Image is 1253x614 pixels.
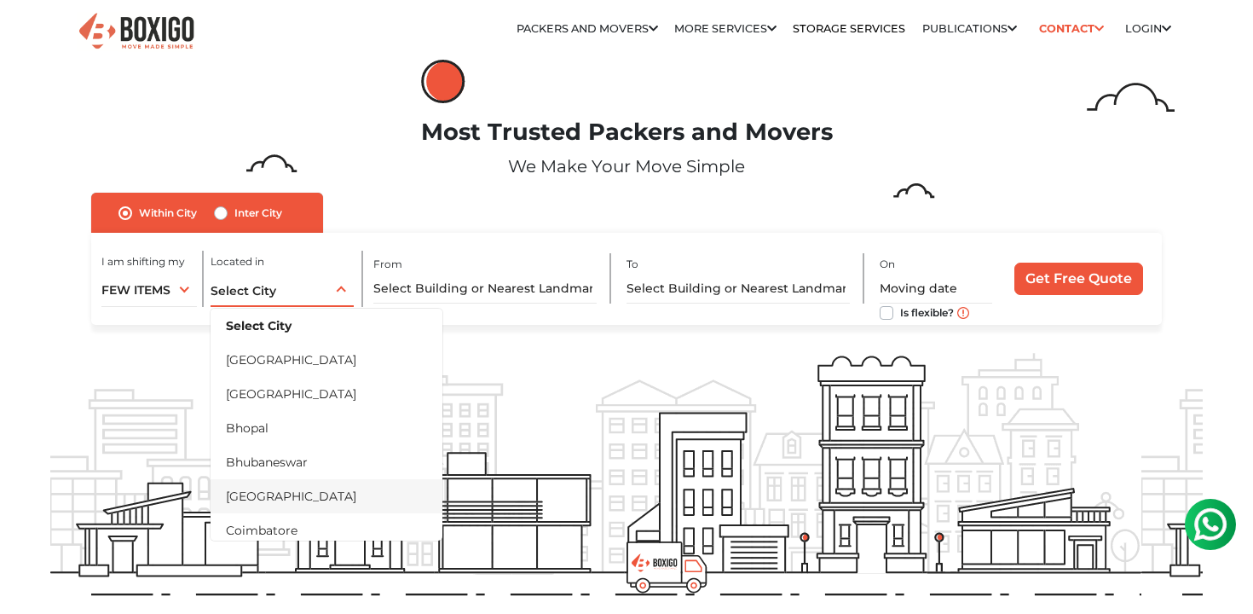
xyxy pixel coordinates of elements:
input: Moving date [880,274,992,304]
li: [GEOGRAPHIC_DATA] [211,479,442,513]
label: Is flexible? [900,303,954,321]
label: Located in [211,254,264,269]
a: Login [1125,22,1171,35]
p: We Make Your Move Simple [50,153,1203,179]
img: move_date_info [957,307,969,319]
label: Within City [139,203,197,223]
img: whatsapp-icon.svg [17,17,51,51]
a: Contact [1033,15,1109,42]
a: Storage Services [793,22,905,35]
label: From [373,257,402,272]
input: Select Building or Nearest Landmark [626,274,851,304]
h1: Most Trusted Packers and Movers [50,119,1203,147]
li: Select City [211,309,442,343]
input: Select Building or Nearest Landmark [373,274,598,304]
span: FEW ITEMS [101,282,170,298]
label: On [880,257,895,272]
label: To [626,257,638,272]
li: Bhopal [211,411,442,445]
span: Select City [211,283,276,298]
label: I am shifting my [101,254,185,269]
a: More services [674,22,777,35]
li: Bhubaneswar [211,445,442,479]
img: boxigo_prackers_and_movers_truck [626,542,707,594]
li: Coimbatore [211,513,442,547]
li: [GEOGRAPHIC_DATA] [211,343,442,377]
a: Packers and Movers [517,22,658,35]
li: [GEOGRAPHIC_DATA] [211,377,442,411]
a: Publications [922,22,1017,35]
img: Boxigo [77,11,196,53]
label: Inter City [234,203,282,223]
input: Get Free Quote [1014,263,1143,295]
